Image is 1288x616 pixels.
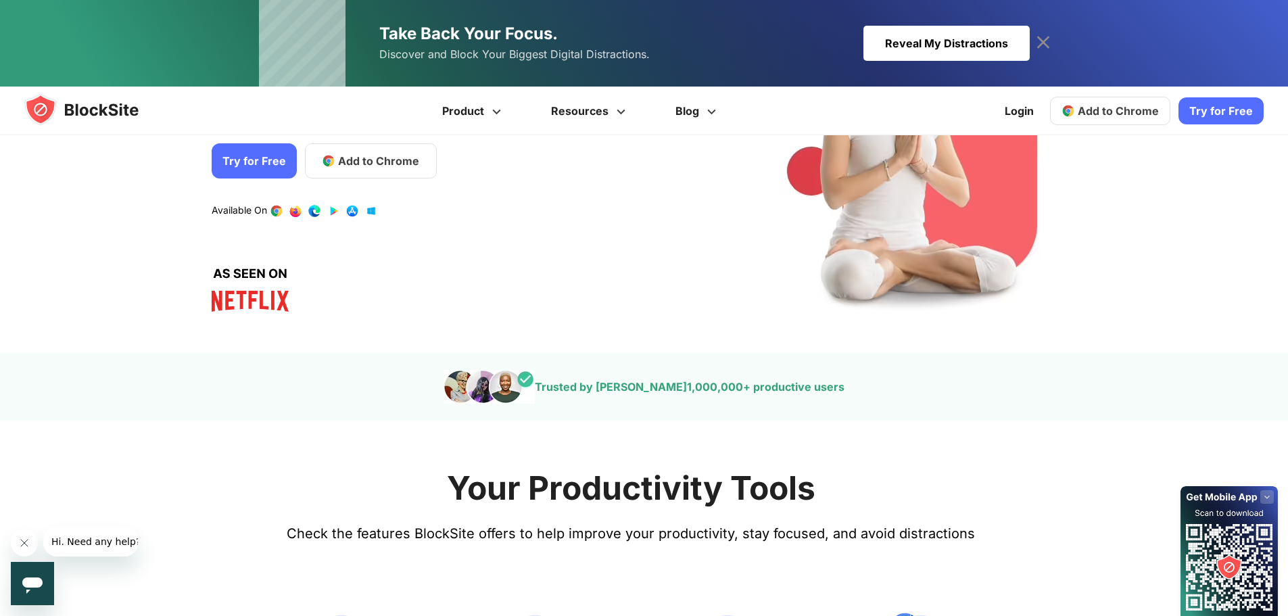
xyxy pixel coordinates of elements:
text: Trusted by [PERSON_NAME] + productive users [535,380,844,394]
a: Try for Free [212,143,297,179]
div: Reveal My Distractions [863,26,1030,61]
span: Take Back Your Focus. [379,24,558,43]
text: Available On [212,204,267,218]
a: Add to Chrome [305,143,437,179]
span: 1,000,000 [687,380,743,394]
span: Add to Chrome [338,153,419,169]
iframe: Button to launch messaging window [11,562,54,605]
img: chrome-icon.svg [1062,104,1075,118]
a: Product [419,87,528,135]
a: Add to Chrome [1050,97,1170,125]
a: Resources [528,87,652,135]
img: pepole images [444,370,535,404]
iframe: Message from company [43,527,138,556]
span: Add to Chrome [1078,104,1159,118]
a: Login [997,95,1042,127]
a: Try for Free [1178,97,1264,124]
img: blocksite-icon.5d769676.svg [24,93,165,126]
span: Discover and Block Your Biggest Digital Distractions. [379,45,650,64]
h2: Your Productivity Tools [447,468,815,508]
a: Blog [652,87,743,135]
iframe: Close message [11,529,38,556]
span: Hi. Need any help? [8,9,97,20]
text: Check the features BlockSite offers to help improve your productivity, stay focused, and avoid di... [287,525,975,542]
